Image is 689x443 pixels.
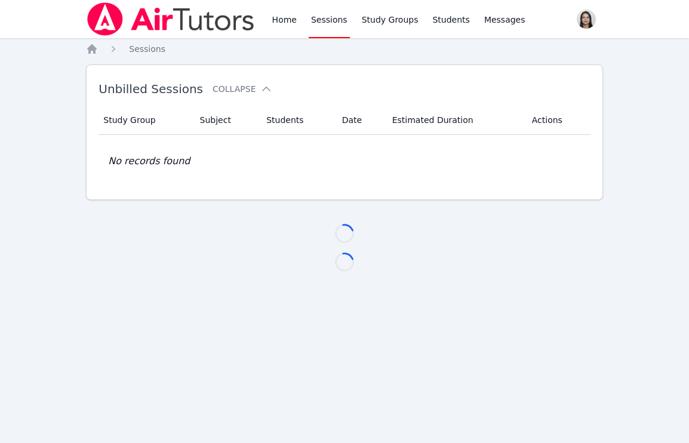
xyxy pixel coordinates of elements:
[129,44,165,54] span: Sessions
[99,82,203,96] span: Unbilled Sessions
[86,43,603,55] nav: Breadcrumb
[99,106,192,135] th: Study Group
[484,14,525,26] span: Messages
[213,83,272,95] button: Collapse
[193,106,260,135] th: Subject
[99,135,590,187] td: No records found
[86,2,255,36] img: Air Tutors
[129,43,165,55] a: Sessions
[259,106,334,135] th: Students
[525,106,590,135] th: Actions
[385,106,525,135] th: Estimated Duration
[335,106,385,135] th: Date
